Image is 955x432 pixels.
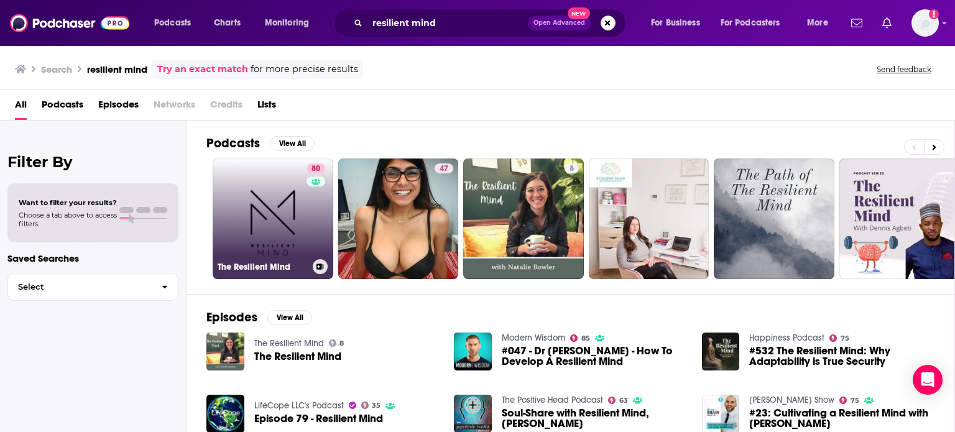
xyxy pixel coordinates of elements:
[528,16,591,30] button: Open AdvancedNew
[642,13,716,33] button: open menu
[19,211,117,228] span: Choose a tab above to access filters.
[7,273,178,301] button: Select
[206,136,260,151] h2: Podcasts
[338,159,459,279] a: 47
[873,64,935,75] button: Send feedback
[502,408,687,429] a: Soul-Share with Resilient Mind, Eric Balance
[851,398,859,403] span: 75
[502,333,565,343] a: Modern Wisdom
[265,14,309,32] span: Monitoring
[367,13,528,33] input: Search podcasts, credits, & more...
[270,136,315,151] button: View All
[570,163,574,175] span: 8
[218,262,308,272] h3: The Resilient Mind
[206,333,244,370] img: The Resilient Mind
[339,341,344,346] span: 8
[798,13,844,33] button: open menu
[502,346,687,367] span: #047 - Dr [PERSON_NAME] - How To Develop A Resilient Mind
[372,403,381,408] span: 35
[254,400,344,411] a: LifeCope LLC's Podcast
[749,346,934,367] a: #532 The Resilient Mind: Why Adaptability is True Security
[15,94,27,120] a: All
[841,336,849,341] span: 75
[435,163,453,173] a: 47
[749,395,834,405] a: Dhru Purohit Show
[154,94,195,120] span: Networks
[570,334,590,342] a: 85
[254,338,324,349] a: The Resilient Mind
[206,13,248,33] a: Charts
[8,283,152,291] span: Select
[145,13,207,33] button: open menu
[749,333,824,343] a: Happiness Podcast
[7,153,178,171] h2: Filter By
[846,12,867,34] a: Show notifications dropdown
[254,413,383,424] a: Episode 79 - Resilient Mind
[42,94,83,120] a: Podcasts
[619,398,628,403] span: 63
[533,20,585,26] span: Open Advanced
[911,9,939,37] img: User Profile
[651,14,700,32] span: For Business
[154,14,191,32] span: Podcasts
[911,9,939,37] button: Show profile menu
[829,334,849,342] a: 75
[565,163,579,173] a: 8
[749,408,934,429] a: #23: Cultivating a Resilient Mind with Dr. Yashar Khosroshahi
[267,310,312,325] button: View All
[721,14,780,32] span: For Podcasters
[87,63,147,75] h3: resilient mind
[213,159,333,279] a: 80The Resilient Mind
[307,163,325,173] a: 80
[206,310,257,325] h2: Episodes
[251,62,358,76] span: for more precise results
[311,163,320,175] span: 80
[581,336,590,341] span: 85
[214,14,241,32] span: Charts
[10,11,129,35] img: Podchaser - Follow, Share and Rate Podcasts
[568,7,590,19] span: New
[463,159,584,279] a: 8
[502,408,687,429] span: Soul-Share with Resilient Mind, [PERSON_NAME]
[749,408,934,429] span: #23: Cultivating a Resilient Mind with [PERSON_NAME]
[608,397,628,404] a: 63
[206,136,315,151] a: PodcastsView All
[210,94,242,120] span: Credits
[713,13,798,33] button: open menu
[913,365,943,395] div: Open Intercom Messenger
[877,12,897,34] a: Show notifications dropdown
[329,339,344,347] a: 8
[502,395,603,405] a: The Positive Head Podcast
[454,333,492,370] img: #047 - Dr Rick Hanson - How To Develop A Resilient Mind
[157,62,248,76] a: Try an exact match
[502,346,687,367] a: #047 - Dr Rick Hanson - How To Develop A Resilient Mind
[256,13,325,33] button: open menu
[440,163,448,175] span: 47
[41,63,72,75] h3: Search
[206,310,312,325] a: EpisodesView All
[839,397,859,404] a: 75
[702,333,740,370] img: #532 The Resilient Mind: Why Adaptability is True Security
[257,94,276,120] a: Lists
[7,252,178,264] p: Saved Searches
[911,9,939,37] span: Logged in as Bcprpro33
[361,402,381,409] a: 35
[929,9,939,19] svg: Add a profile image
[254,351,341,362] a: The Resilient Mind
[19,198,117,207] span: Want to filter your results?
[345,9,638,37] div: Search podcasts, credits, & more...
[98,94,139,120] a: Episodes
[807,14,828,32] span: More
